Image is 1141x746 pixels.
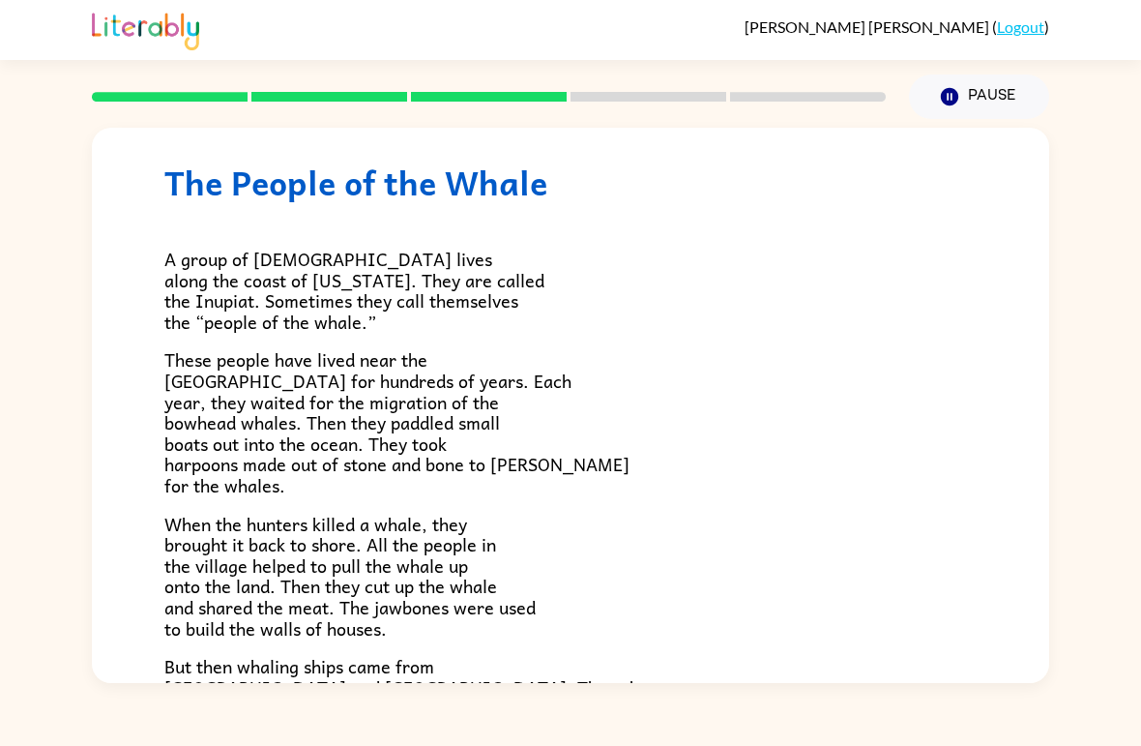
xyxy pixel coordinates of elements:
[164,510,536,642] span: When the hunters killed a whale, they brought it back to shore. All the people in the village hel...
[745,17,992,36] span: [PERSON_NAME] [PERSON_NAME]
[164,652,690,743] span: But then whaling ships came from [GEOGRAPHIC_DATA] and [GEOGRAPHIC_DATA]. Those hunters killed ma...
[745,17,1049,36] div: ( )
[997,17,1044,36] a: Logout
[164,345,629,499] span: These people have lived near the [GEOGRAPHIC_DATA] for hundreds of years. Each year, they waited ...
[92,8,199,50] img: Literably
[909,75,1049,119] button: Pause
[164,245,544,336] span: A group of [DEMOGRAPHIC_DATA] lives along the coast of [US_STATE]. They are called the Inupiat. S...
[164,163,977,202] h1: The People of the Whale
